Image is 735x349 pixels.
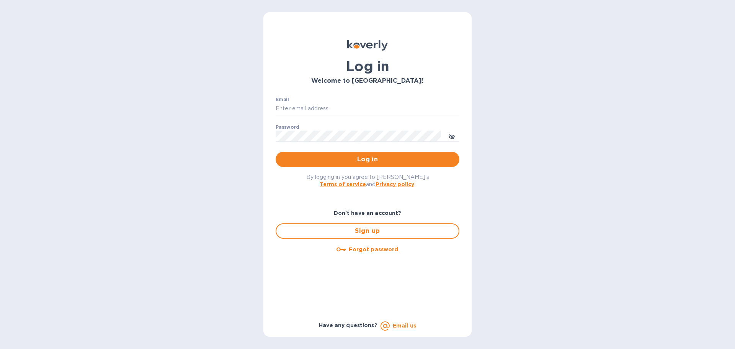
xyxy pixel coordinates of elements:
[320,181,366,187] a: Terms of service
[283,226,452,236] span: Sign up
[282,155,453,164] span: Log in
[276,77,459,85] h3: Welcome to [GEOGRAPHIC_DATA]!
[444,128,459,144] button: toggle password visibility
[276,97,289,102] label: Email
[376,181,414,187] a: Privacy policy
[347,40,388,51] img: Koverly
[393,323,416,329] a: Email us
[276,223,459,239] button: Sign up
[276,58,459,74] h1: Log in
[306,174,429,187] span: By logging in you agree to [PERSON_NAME]'s and .
[319,322,377,328] b: Have any questions?
[276,103,459,115] input: Enter email address
[276,125,299,129] label: Password
[334,210,402,216] b: Don't have an account?
[276,152,459,167] button: Log in
[349,246,398,252] u: Forgot password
